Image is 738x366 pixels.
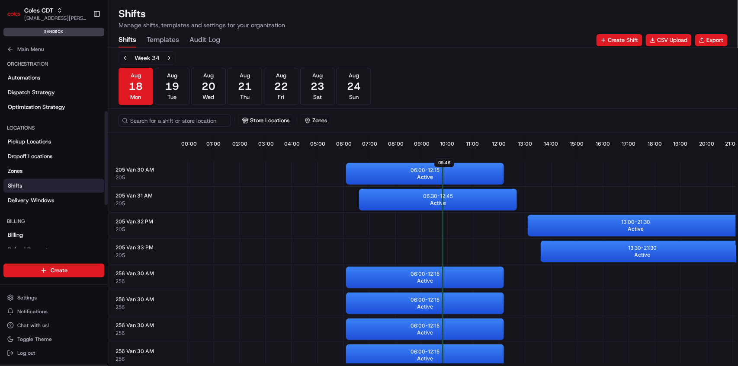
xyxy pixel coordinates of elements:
[622,140,635,147] span: 17:00
[3,333,104,345] button: Toggle Theme
[337,68,371,105] button: Aug24Sun
[3,264,104,277] button: Create
[155,68,189,105] button: Aug19Tue
[147,33,179,48] button: Templates
[646,34,692,46] button: CSV Upload
[189,33,220,48] button: Audit Log
[8,89,55,96] span: Dispatch Strategy
[8,246,51,254] span: Refund Requests
[119,33,136,48] button: Shifts
[3,243,104,257] a: Refund Requests
[8,103,65,111] span: Optimization Strategy
[240,72,250,80] span: Aug
[423,193,453,200] p: 06:30 - 12:45
[3,194,104,207] a: Delivery Windows
[135,54,160,62] div: Week 34
[388,140,404,147] span: 08:00
[116,218,153,225] span: 205 Van 32 PM
[8,138,51,146] span: Pickup Locations
[131,93,141,101] span: Mon
[17,322,49,329] span: Chat with us!
[3,43,104,55] button: Main Menu
[116,304,125,311] span: 256
[119,7,285,21] h1: Shifts
[202,80,215,93] span: 20
[274,80,288,93] span: 22
[116,192,153,199] span: 205 Van 31 AM
[8,74,40,82] span: Automations
[5,122,70,137] a: 📗Knowledge Base
[313,93,322,101] span: Sat
[347,80,361,93] span: 24
[417,174,433,181] span: Active
[116,330,125,337] button: 256
[3,292,104,304] button: Settings
[8,197,54,204] span: Delivery Windows
[628,226,644,232] span: Active
[17,336,52,343] span: Toggle Theme
[3,319,104,331] button: Chat with us!
[119,68,153,105] button: Aug18Mon
[116,252,125,259] button: 205
[238,80,252,93] span: 21
[258,140,274,147] span: 03:00
[648,140,662,147] span: 18:00
[518,140,532,147] span: 13:00
[86,146,105,153] span: Pylon
[116,296,154,303] span: 256 Van 30 AM
[492,140,506,147] span: 12:00
[276,72,286,80] span: Aug
[116,356,125,363] button: 256
[674,140,688,147] span: 19:00
[3,57,104,71] div: Orchestration
[8,153,52,160] span: Dropoff Locations
[119,115,231,127] input: Search for a shift or store location
[239,115,293,127] button: Store Locations
[336,140,352,147] span: 06:00
[284,140,300,147] span: 04:00
[8,182,22,190] span: Shifts
[596,140,610,147] span: 16:00
[24,15,86,22] button: [EMAIL_ADDRESS][PERSON_NAME][PERSON_NAME][DOMAIN_NAME]
[312,72,323,80] span: Aug
[24,6,53,15] button: Coles CDT
[411,296,440,303] p: 06:00 - 12:15
[70,122,142,137] a: 💻API Documentation
[3,347,104,359] button: Log out
[116,200,125,207] button: 205
[417,329,433,336] span: Active
[9,126,16,133] div: 📗
[17,46,44,53] span: Main Menu
[466,140,479,147] span: 11:00
[411,167,440,174] p: 06:00 - 12:15
[411,322,440,329] p: 06:00 - 12:15
[203,72,214,80] span: Aug
[597,34,642,46] button: Create Shift
[570,140,584,147] span: 15:00
[3,228,104,242] a: Billing
[203,93,215,101] span: Wed
[17,294,37,301] span: Settings
[3,306,104,318] button: Notifications
[116,174,125,181] button: 205
[147,85,157,95] button: Start new chat
[3,121,104,135] div: Locations
[3,135,104,149] a: Pickup Locations
[29,91,109,98] div: We're available if you need us!
[3,214,104,228] div: Billing
[228,68,262,105] button: Aug21Thu
[116,278,125,285] button: 256
[116,322,154,329] span: 256 Van 30 AM
[9,35,157,48] p: Welcome 👋
[440,140,454,147] span: 10:00
[8,167,22,175] span: Zones
[116,244,154,251] span: 205 Van 33 PM
[311,80,324,93] span: 23
[119,21,285,29] p: Manage shifts, templates and settings for your organization
[417,355,433,362] span: Active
